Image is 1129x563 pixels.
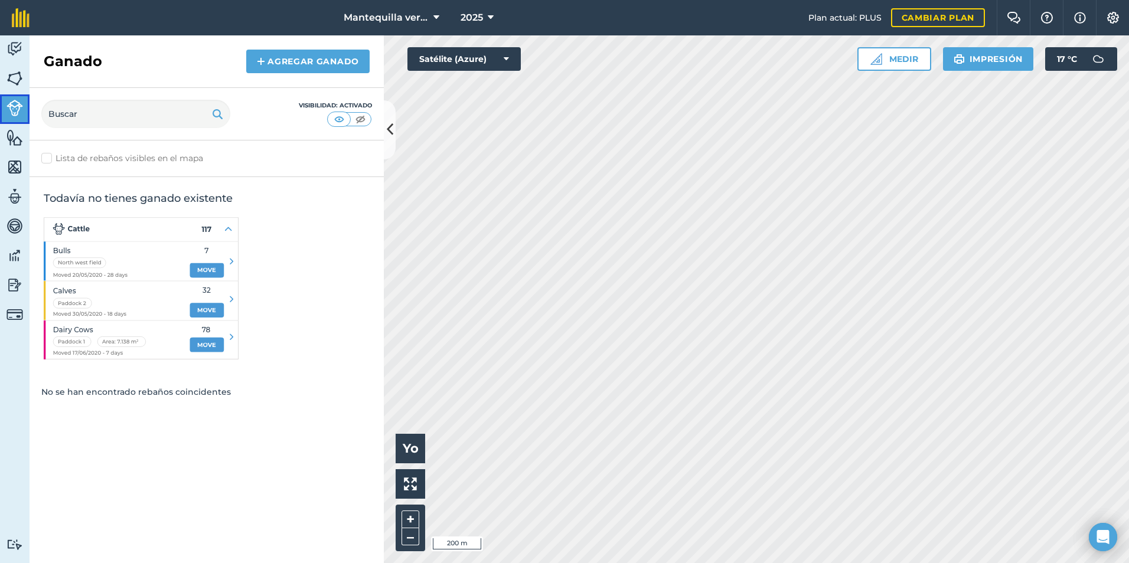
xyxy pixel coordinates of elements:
a: Agregar ganado [246,50,370,73]
button: + [402,510,419,528]
img: svg+xml;base64,PD94bWwgdmVyc2lvbj0iMS4wIiBlbmNvZGluZz0idXRmLTgiPz4KPCEtLSBHZW5lcmF0b3I6IEFkb2JlIE... [6,306,23,323]
div: Visibilidad: Activado [299,101,372,110]
h2: Todavía no tienes ganado existente [44,191,370,205]
font: Medir [889,53,918,66]
img: svg+xml;base64,PHN2ZyB4bWxucz0iaHR0cDovL3d3dy53My5vcmcvMjAwMC9zdmciIHdpZHRoPSIxNyIgaGVpZ2h0PSIxNy... [1074,11,1086,25]
label: Lista de rebaños visibles en el mapa [41,152,372,165]
img: svg+xml;base64,PD94bWwgdmVyc2lvbj0iMS4wIiBlbmNvZGluZz0idXRmLTgiPz4KPCEtLSBHZW5lcmF0b3I6IEFkb2JlIE... [6,247,23,264]
button: Medir [857,47,931,71]
img: Un icono de signo de interrogación [1040,12,1054,24]
span: 17 °C [1057,47,1077,71]
button: 17 °C [1045,47,1117,71]
span: 2025 [461,11,483,25]
img: svg+xml;base64,PHN2ZyB4bWxucz0iaHR0cDovL3d3dy53My5vcmcvMjAwMC9zdmciIHdpZHRoPSI1NiIgaGVpZ2h0PSI2MC... [6,158,23,176]
img: svg+xml;base64,PHN2ZyB4bWxucz0iaHR0cDovL3d3dy53My5vcmcvMjAwMC9zdmciIHdpZHRoPSI1MCIgaGVpZ2h0PSI0MC... [332,113,347,125]
button: Satélite (Azure) [407,47,521,71]
font: Satélite (Azure) [419,53,487,65]
img: svg+xml;base64,PD94bWwgdmVyc2lvbj0iMS4wIiBlbmNvZGluZz0idXRmLTgiPz4KPCEtLSBHZW5lcmF0b3I6IEFkb2JlIE... [6,276,23,294]
img: svg+xml;base64,PD94bWwgdmVyc2lvbj0iMS4wIiBlbmNvZGluZz0idXRmLTgiPz4KPCEtLSBHZW5lcmF0b3I6IEFkb2JlIE... [1086,47,1110,71]
img: Dos burbujas de diálogo superpuestas con la burbuja izquierda en la parte delantera [1007,12,1021,24]
img: svg+xml;base64,PHN2ZyB4bWxucz0iaHR0cDovL3d3dy53My5vcmcvMjAwMC9zdmciIHdpZHRoPSI1NiIgaGVpZ2h0PSI2MC... [6,129,23,146]
font: Impresión [970,53,1023,65]
img: Cuatro flechas, una apuntando hacia arriba a la izquierda, una hacia arriba a la derecha, una hac... [404,477,417,490]
div: No se han encontrado rebaños coincidentes [30,374,384,410]
span: Mantequilla verde [344,11,429,25]
h2: Ganado [44,52,102,71]
a: Cambiar plan [891,8,985,27]
img: svg+xml;base64,PHN2ZyB4bWxucz0iaHR0cDovL3d3dy53My5vcmcvMjAwMC9zdmciIHdpZHRoPSIxOSIgaGVpZ2h0PSIyNC... [212,107,223,121]
font: Agregar ganado [267,55,359,67]
img: svg+xml;base64,PHN2ZyB4bWxucz0iaHR0cDovL3d3dy53My5vcmcvMjAwMC9zdmciIHdpZHRoPSI1MCIgaGVpZ2h0PSI0MC... [353,113,368,125]
img: svg+xml;base64,PD94bWwgdmVyc2lvbj0iMS4wIiBlbmNvZGluZz0idXRmLTgiPz4KPCEtLSBHZW5lcmF0b3I6IEFkb2JlIE... [6,539,23,550]
img: svg+xml;base64,PHN2ZyB4bWxucz0iaHR0cDovL3d3dy53My5vcmcvMjAwMC9zdmciIHdpZHRoPSI1NiIgaGVpZ2h0PSI2MC... [6,70,23,87]
img: Un icono de engranaje [1106,12,1120,24]
img: svg+xml;base64,PD94bWwgdmVyc2lvbj0iMS4wIiBlbmNvZGluZz0idXRmLTgiPz4KPCEtLSBHZW5lcmF0b3I6IEFkb2JlIE... [6,100,23,116]
button: Impresión [943,47,1033,71]
button: Yo [396,434,425,463]
input: Buscar [41,100,230,128]
img: svg+xml;base64,PD94bWwgdmVyc2lvbj0iMS4wIiBlbmNvZGluZz0idXRmLTgiPz4KPCEtLSBHZW5lcmF0b3I6IEFkb2JlIE... [6,188,23,205]
div: Abra Intercom Messenger [1089,523,1117,551]
img: svg+xml;base64,PHN2ZyB4bWxucz0iaHR0cDovL3d3dy53My5vcmcvMjAwMC9zdmciIHdpZHRoPSIxNCIgaGVpZ2h0PSIyNC... [257,54,265,68]
span: Yo [403,441,419,456]
button: – [402,528,419,545]
span: Plan actual: PLUS [808,11,882,24]
img: svg+xml;base64,PHN2ZyB4bWxucz0iaHR0cDovL3d3dy53My5vcmcvMjAwMC9zdmciIHdpZHRoPSIxOSIgaGVpZ2h0PSIyNC... [954,52,965,66]
img: fieldmargin Logotipo [12,8,30,27]
img: Icono de regla [870,53,882,65]
img: svg+xml;base64,PD94bWwgdmVyc2lvbj0iMS4wIiBlbmNvZGluZz0idXRmLTgiPz4KPCEtLSBHZW5lcmF0b3I6IEFkb2JlIE... [6,217,23,235]
img: svg+xml;base64,PD94bWwgdmVyc2lvbj0iMS4wIiBlbmNvZGluZz0idXRmLTgiPz4KPCEtLSBHZW5lcmF0b3I6IEFkb2JlIE... [6,40,23,58]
